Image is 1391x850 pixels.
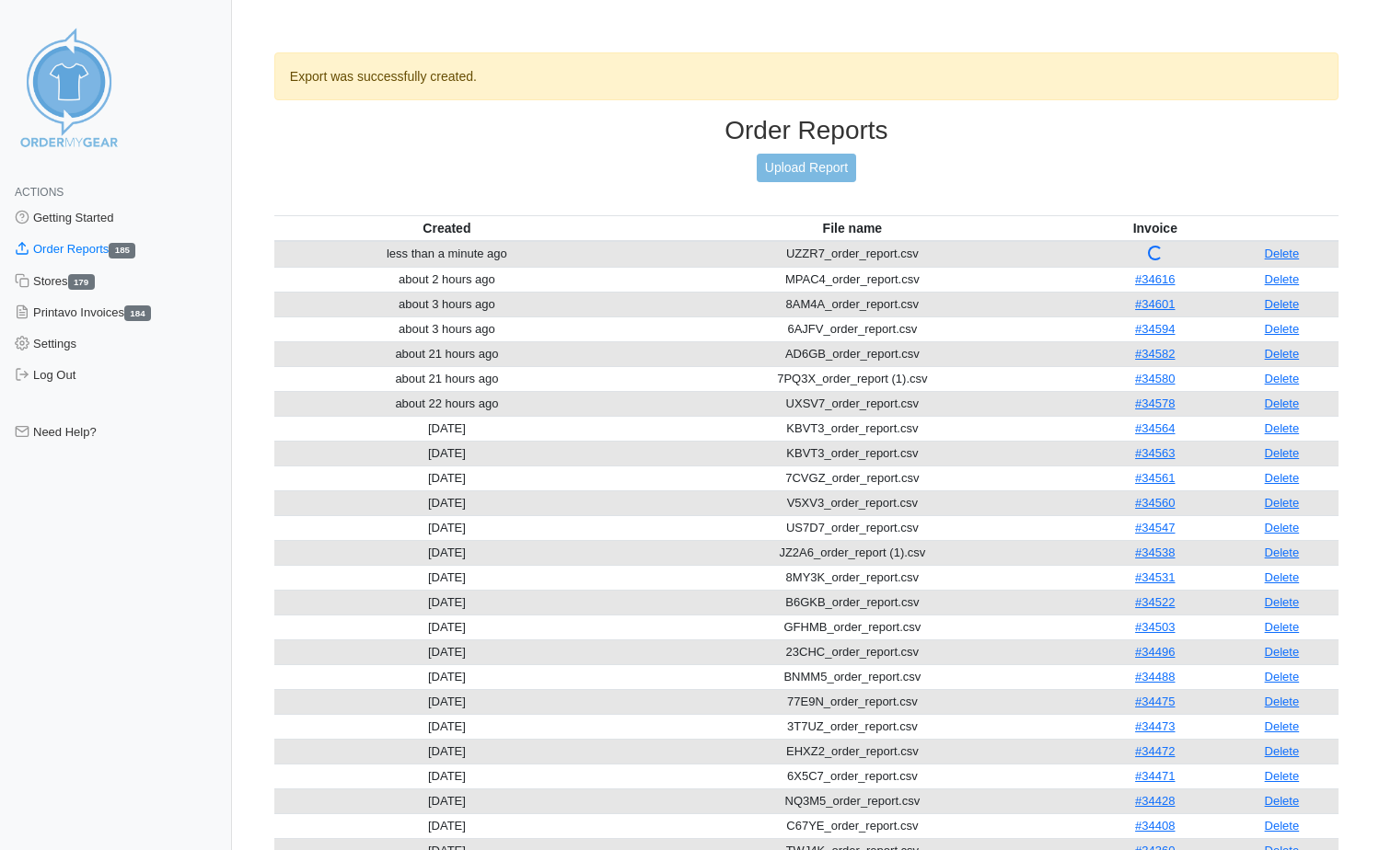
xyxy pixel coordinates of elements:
td: [DATE] [274,714,620,739]
td: [DATE] [274,565,620,590]
td: UZZR7_order_report.csv [620,241,1085,268]
td: [DATE] [274,465,620,490]
td: V5XV3_order_report.csv [620,490,1085,515]
td: [DATE] [274,590,620,615]
td: [DATE] [274,416,620,441]
td: less than a minute ago [274,241,620,268]
td: about 21 hours ago [274,366,620,391]
a: Delete [1265,645,1300,659]
td: [DATE] [274,788,620,813]
a: #34408 [1135,819,1175,833]
td: 23CHC_order_report.csv [620,639,1085,664]
td: [DATE] [274,813,620,838]
td: US7D7_order_report.csv [620,515,1085,540]
th: File name [620,215,1085,241]
td: [DATE] [274,615,620,639]
td: 7CVGZ_order_report.csv [620,465,1085,490]
a: #34503 [1135,620,1175,634]
td: EHXZ2_order_report.csv [620,739,1085,764]
a: Delete [1265,546,1300,559]
td: B6GKB_order_report.csv [620,590,1085,615]
a: Delete [1265,272,1300,286]
a: #34560 [1135,496,1175,510]
a: Delete [1265,297,1300,311]
span: 185 [109,243,135,258]
a: Delete [1265,620,1300,634]
a: Delete [1265,372,1300,385]
a: #34594 [1135,322,1175,336]
a: #34561 [1135,471,1175,485]
a: #34616 [1135,272,1175,286]
td: 77E9N_order_report.csv [620,689,1085,714]
a: #34471 [1135,769,1175,783]
a: Delete [1265,819,1300,833]
span: 184 [124,305,151,321]
td: BNMM5_order_report.csv [620,664,1085,689]
td: about 2 hours ago [274,267,620,292]
td: [DATE] [274,441,620,465]
a: #34547 [1135,521,1175,534]
a: Delete [1265,347,1300,361]
td: [DATE] [274,490,620,515]
td: [DATE] [274,639,620,664]
a: #34473 [1135,719,1175,733]
a: Delete [1265,247,1300,260]
a: #34601 [1135,297,1175,311]
td: GFHMB_order_report.csv [620,615,1085,639]
a: Delete [1265,570,1300,584]
a: Delete [1265,670,1300,683]
td: 3T7UZ_order_report.csv [620,714,1085,739]
a: Delete [1265,695,1300,708]
td: NQ3M5_order_report.csv [620,788,1085,813]
a: #34531 [1135,570,1175,584]
span: Actions [15,186,64,199]
td: KBVT3_order_report.csv [620,416,1085,441]
td: [DATE] [274,664,620,689]
h3: Order Reports [274,115,1339,146]
td: AD6GB_order_report.csv [620,341,1085,366]
a: Delete [1265,744,1300,758]
a: Upload Report [757,154,856,182]
td: 6X5C7_order_report.csv [620,764,1085,788]
td: [DATE] [274,739,620,764]
td: UXSV7_order_report.csv [620,391,1085,416]
a: #34582 [1135,347,1175,361]
td: 8AM4A_order_report.csv [620,292,1085,316]
a: #34563 [1135,446,1175,460]
th: Created [274,215,620,241]
td: [DATE] [274,764,620,788]
a: #34496 [1135,645,1175,659]
a: Delete [1265,794,1300,808]
td: MPAC4_order_report.csv [620,267,1085,292]
span: 179 [68,274,95,290]
td: about 3 hours ago [274,292,620,316]
a: Delete [1265,719,1300,733]
td: [DATE] [274,515,620,540]
td: about 21 hours ago [274,341,620,366]
a: Delete [1265,396,1300,410]
a: Delete [1265,521,1300,534]
a: #34472 [1135,744,1175,758]
td: 7PQ3X_order_report (1).csv [620,366,1085,391]
div: Export was successfully created. [274,52,1339,100]
a: #34578 [1135,396,1175,410]
a: Delete [1265,446,1300,460]
a: Delete [1265,769,1300,783]
td: 8MY3K_order_report.csv [620,565,1085,590]
a: #34475 [1135,695,1175,708]
td: [DATE] [274,689,620,714]
a: #34564 [1135,421,1175,435]
a: #34538 [1135,546,1175,559]
td: JZ2A6_order_report (1).csv [620,540,1085,565]
a: #34428 [1135,794,1175,808]
a: Delete [1265,471,1300,485]
a: Delete [1265,421,1300,435]
td: about 3 hours ago [274,316,620,341]
td: 6AJFV_order_report.csv [620,316,1085,341]
td: [DATE] [274,540,620,565]
td: KBVT3_order_report.csv [620,441,1085,465]
a: Delete [1265,595,1300,609]
a: #34522 [1135,595,1175,609]
td: C67YE_order_report.csv [620,813,1085,838]
a: Delete [1265,496,1300,510]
